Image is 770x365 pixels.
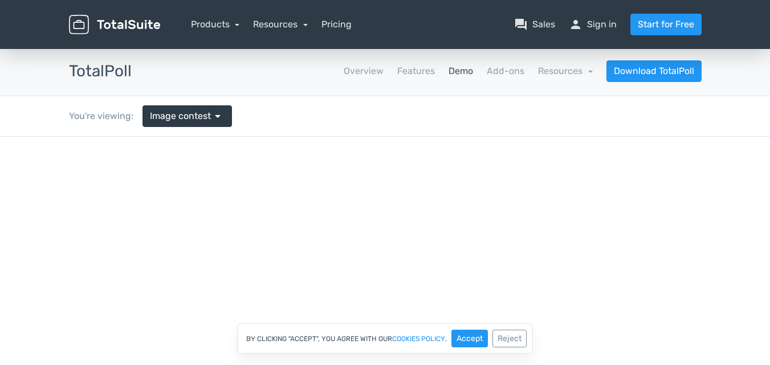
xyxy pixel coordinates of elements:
a: Resources [538,65,593,76]
span: Image contest [150,109,211,123]
a: Demo [449,64,473,78]
h3: TotalPoll [69,63,132,80]
img: TotalSuite for WordPress [69,15,160,35]
a: Start for Free [630,14,702,35]
span: person [569,18,582,31]
a: Image contest arrow_drop_down [142,105,232,127]
a: Resources [253,19,308,30]
span: question_answer [514,18,528,31]
a: cookies policy [392,335,445,342]
div: By clicking "Accept", you agree with our . [237,323,533,354]
a: Download TotalPoll [606,60,702,82]
a: personSign in [569,18,617,31]
a: question_answerSales [514,18,555,31]
span: arrow_drop_down [211,109,225,123]
div: You're viewing: [69,109,142,123]
a: Features [397,64,435,78]
a: Products [191,19,240,30]
button: Accept [451,330,488,347]
button: Reject [492,330,527,347]
a: Pricing [321,18,352,31]
a: Overview [344,64,384,78]
a: Add-ons [487,64,524,78]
